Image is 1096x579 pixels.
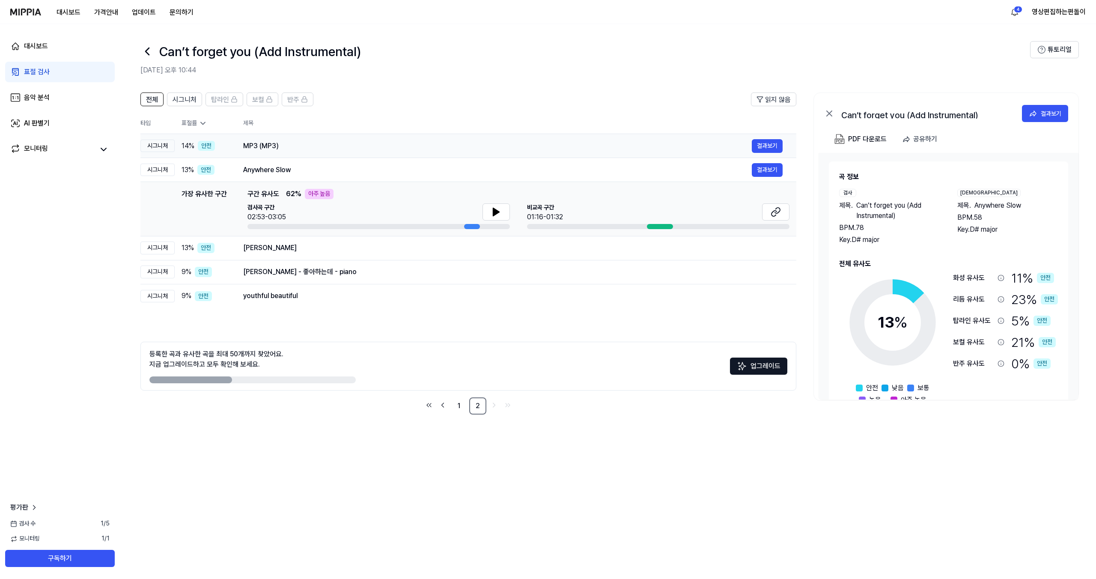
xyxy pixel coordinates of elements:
[101,519,110,528] span: 1 / 5
[252,95,264,105] span: 보컬
[833,131,888,148] button: PDF 다운로드
[182,141,194,151] span: 14 %
[205,93,243,106] button: 탑라인
[1032,7,1086,17] button: 영상편집하는편돌이
[974,200,1021,211] span: Anywhere Slow
[957,224,1058,235] div: Key. D# major
[1030,41,1079,58] button: 튜토리얼
[730,358,787,375] button: 업그레이드
[839,172,1058,182] h2: 곡 정보
[247,212,286,222] div: 02:53-03:05
[1041,109,1061,118] div: 결과보기
[1011,290,1058,308] div: 23 %
[1011,312,1051,330] div: 5 %
[247,93,278,106] button: 보컬
[247,203,286,212] span: 검사곡 구간
[5,87,115,108] a: 음악 분석
[173,95,197,105] span: 시그니처
[901,395,926,405] span: 아주 높음
[1008,5,1022,19] button: 알림4
[197,165,214,175] div: 안전
[282,93,313,106] button: 반주
[211,95,229,105] span: 탑라인
[1039,337,1056,347] div: 안전
[182,119,229,128] div: 표절률
[10,534,40,543] span: 모니터링
[286,189,301,199] span: 62 %
[195,267,212,277] div: 안전
[305,189,334,199] div: 아주 높음
[140,93,164,106] button: 전체
[10,143,94,155] a: 모니터링
[953,316,994,326] div: 탑라인 유사도
[839,200,853,221] span: 제목 .
[243,141,752,151] div: MP3 (MP3)
[866,383,878,393] span: 안전
[24,67,50,77] div: 표절 검사
[195,291,212,301] div: 안전
[1011,333,1056,351] div: 21 %
[243,243,783,253] div: [PERSON_NAME]
[953,358,994,369] div: 반주 유사도
[247,189,279,199] span: 구간 유사도
[856,200,940,221] span: Can’t forget you (Add Instrumental)
[894,313,908,331] span: %
[287,95,299,105] span: 반주
[10,9,41,15] img: logo
[1041,294,1058,304] div: 안전
[182,267,191,277] span: 9 %
[841,108,1013,119] div: Can’t forget you (Add Instrumental)
[848,134,887,145] div: PDF 다운로드
[730,365,787,373] a: Sparkles업그레이드
[24,93,50,103] div: 음악 분석
[87,4,125,21] button: 가격안내
[1022,105,1068,122] button: 결과보기
[765,95,791,105] span: 읽지 않음
[50,4,87,21] button: 대시보드
[1011,269,1054,287] div: 11 %
[839,189,856,197] div: 검사
[182,189,227,229] div: 가장 유사한 구간
[167,93,202,106] button: 시그니처
[834,134,845,144] img: PDF Download
[146,95,158,105] span: 전체
[1033,316,1051,326] div: 안전
[423,399,435,411] a: Go to first page
[469,397,486,415] a: 2
[878,311,908,334] div: 13
[1037,273,1054,283] div: 안전
[5,113,115,134] a: AI 판별기
[24,41,48,51] div: 대시보드
[5,36,115,57] a: 대시보드
[10,519,36,528] span: 검사 수
[198,141,215,151] div: 안전
[737,361,747,371] img: Sparkles
[953,337,994,347] div: 보컬 유사도
[839,235,940,245] div: Key. D# major
[953,273,994,283] div: 화성 유사도
[125,0,163,24] a: 업데이트
[752,163,783,177] button: 결과보기
[899,131,944,148] button: 공유하기
[869,395,881,405] span: 높음
[488,399,500,411] a: Go to next page
[140,397,796,415] nav: pagination
[243,165,752,175] div: Anywhere Slow
[24,118,50,128] div: AI 판별기
[752,139,783,153] button: 결과보기
[140,266,175,278] div: 시그니처
[839,259,1058,269] h2: 전체 유사도
[243,113,796,134] th: 제목
[957,212,1058,223] div: BPM. 58
[140,140,175,152] div: 시그니처
[125,4,163,21] button: 업데이트
[437,399,449,411] a: Go to previous page
[5,62,115,82] a: 표절 검사
[101,534,110,543] span: 1 / 1
[751,93,796,106] button: 읽지 않음
[917,383,929,393] span: 보통
[819,153,1078,400] a: 곡 정보검사제목.Can’t forget you (Add Instrumental)BPM.78Key.D# major[DEMOGRAPHIC_DATA]제목.Anywhere SlowB...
